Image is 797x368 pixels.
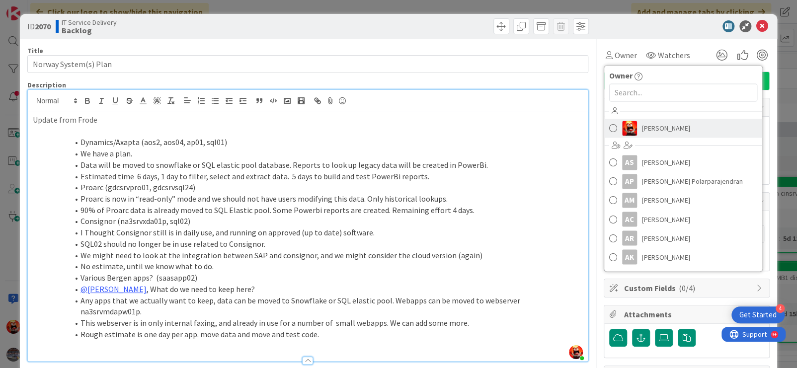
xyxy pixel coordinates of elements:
[50,4,55,12] div: 9+
[776,304,785,313] div: 4
[27,55,588,73] input: type card name here...
[45,238,583,250] li: SQL02 should no longer be in use related to Consignor.
[45,329,583,340] li: Rough estimate is one day per app. move data and move and test code.
[739,310,777,320] div: Get Started
[642,193,690,208] span: [PERSON_NAME]
[45,193,583,205] li: Proarc is now in “read-only” mode and we should not have users modifying this data. Only historic...
[45,216,583,227] li: Consignor (na3srvxda01p, sql02)
[642,155,690,170] span: [PERSON_NAME]
[642,174,743,189] span: [PERSON_NAME] Polarparajendran
[62,26,117,34] b: Backlog
[33,114,583,126] p: Update from Frode
[642,212,690,226] span: [PERSON_NAME]
[604,119,762,138] a: VN[PERSON_NAME]
[45,171,583,182] li: Estimated time 6 days, 1 day to filter, select and extract data. 5 days to build and test PowerBi...
[45,250,583,261] li: We might need to look at the integration between SAP and consignor, and we might consider the clo...
[21,1,45,13] span: Support
[45,295,583,317] li: Any apps that we actually want to keep, data can be moved to Snowflake or SQL elastic pool. Webap...
[604,191,762,210] a: AM[PERSON_NAME]
[45,284,583,295] li: , What do we need to keep here?
[609,83,757,101] input: Search...
[35,21,51,31] b: 2070
[27,46,43,55] label: Title
[622,249,637,264] div: Ak
[604,153,762,172] a: AS[PERSON_NAME]
[622,212,637,226] div: AC
[642,249,690,264] span: [PERSON_NAME]
[604,172,762,191] a: AP[PERSON_NAME] Polarparajendran
[45,261,583,272] li: No estimate, until we know what to do.
[658,49,690,61] span: Watchers
[622,174,637,189] div: AP
[45,148,583,159] li: We have a plan.
[45,137,583,148] li: Dynamics/Axapta (aos2, aos04, ap01, sql01)
[604,247,762,266] a: Ak[PERSON_NAME]
[45,182,583,193] li: Proarc (gdcsrvpro01, gdcsrvsql24)
[624,308,751,320] span: Attachments
[622,193,637,208] div: AM
[569,345,583,359] img: RgTeOc3I8ELJmhTdjS0YQeX5emZJLXRn.jpg
[642,230,690,245] span: [PERSON_NAME]
[731,306,785,323] div: Open Get Started checklist, remaining modules: 4
[45,317,583,329] li: This webserver is in only internal faxing, and already in use for a number of small webapps. We c...
[45,159,583,171] li: Data will be moved to snowflake or SQL elastic pool database. Reports to look up legacy data will...
[45,272,583,284] li: Various Bergen apps? (saasapp02)
[604,266,762,285] a: BM[PERSON_NAME]
[624,282,751,294] span: Custom Fields
[622,155,637,170] div: AS
[62,18,117,26] span: IT Service Delivery
[80,284,147,294] a: @[PERSON_NAME]
[609,70,633,81] span: Owner
[27,20,51,32] span: ID
[679,283,695,293] span: ( 0/4 )
[45,227,583,238] li: I Thought Consignor still is in daily use, and running on approved (up to date) software.
[45,205,583,216] li: 90% of Proarc data is already moved to SQL Elastic pool. Some Powerbi reports are created. Remain...
[604,210,762,228] a: AC[PERSON_NAME]
[604,228,762,247] a: AR[PERSON_NAME]
[642,121,690,136] span: [PERSON_NAME]
[622,230,637,245] div: AR
[622,121,637,136] img: VN
[27,80,66,89] span: Description
[615,49,637,61] span: Owner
